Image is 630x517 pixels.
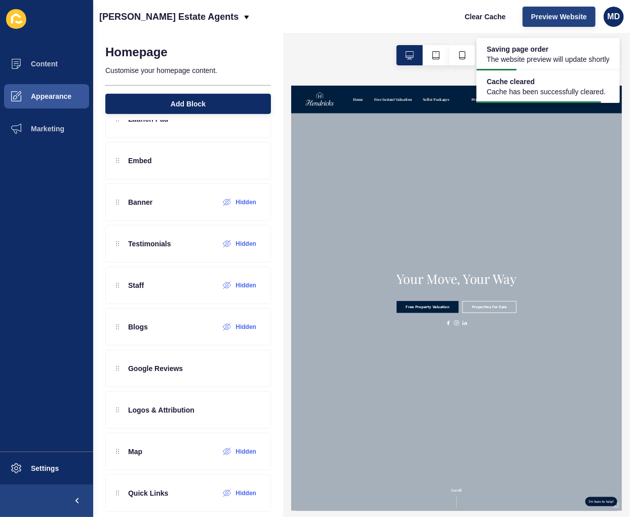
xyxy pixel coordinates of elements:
a: Seller Packages [291,24,349,36]
img: Company logo [20,10,106,51]
label: Hidden [235,489,256,497]
h1: Homepage [105,45,168,59]
p: Google Reviews [128,363,183,374]
a: Free Property Valuation [232,475,369,501]
a: Properties [398,24,437,36]
a: Help & Advice [461,24,515,36]
a: Free Instant Valuation [183,24,267,36]
label: Hidden [235,240,256,248]
p: Testimonials [128,239,171,249]
span: Cache cleared [487,77,606,87]
div: 01702 662320 [569,24,619,36]
label: Hidden [235,448,256,456]
p: [PERSON_NAME] Estate Agents [99,4,239,29]
span: The website preview will update shortly [487,54,610,64]
label: Hidden [235,323,256,331]
label: Hidden [235,198,256,206]
h1: Your Move, Your Way [232,409,496,442]
a: 01702 662320 [556,24,619,36]
p: Embed [128,156,152,166]
span: Preview Website [531,12,587,22]
button: Preview Website [523,7,596,27]
p: Customise your homepage content. [105,59,271,82]
button: Clear Cache [456,7,515,27]
button: Add Block [105,94,271,114]
p: Banner [128,197,152,207]
p: Quick Links [128,488,168,498]
p: Blogs [128,322,148,332]
a: Home [136,24,159,36]
span: MD [608,12,620,22]
label: Hidden [235,281,256,289]
p: Map [128,447,142,457]
span: Saving page order [487,44,610,54]
p: Logos & Attribution [128,405,194,415]
span: Cache has been successfully cleared. [487,87,606,97]
a: Properties For Sale [377,475,497,501]
p: Staff [128,280,144,290]
span: Clear Cache [465,12,506,22]
span: Add Block [171,99,206,109]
